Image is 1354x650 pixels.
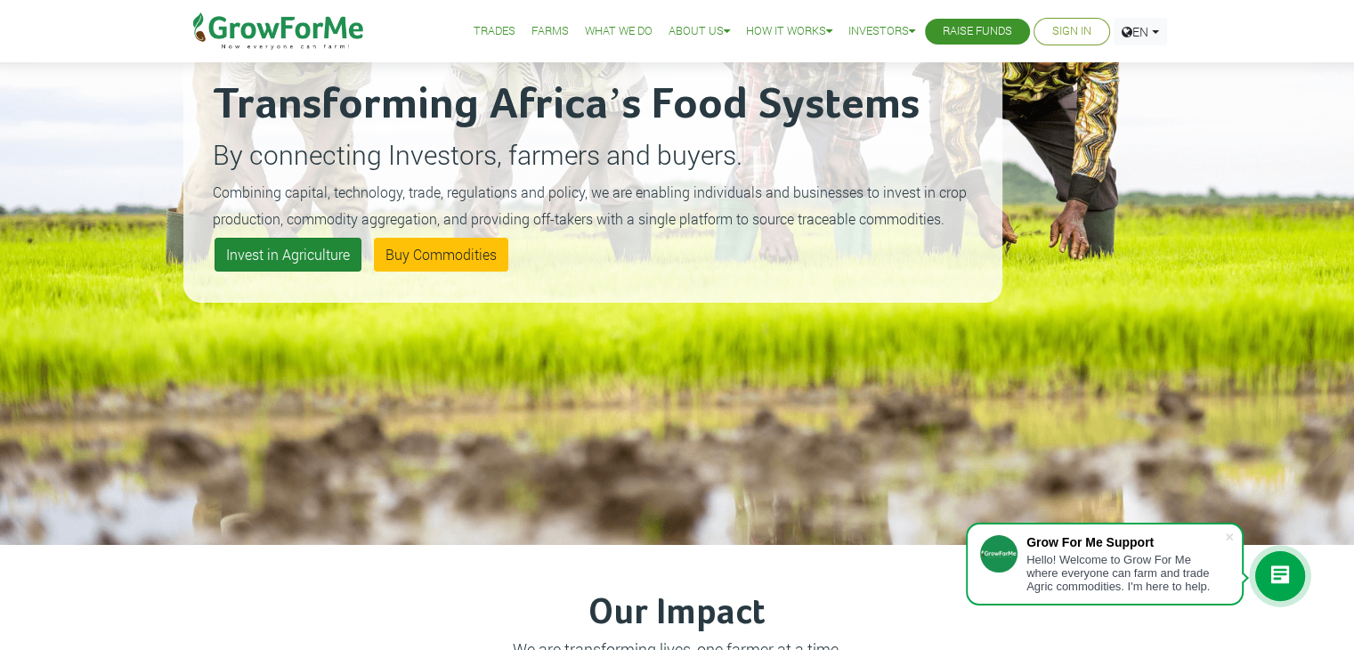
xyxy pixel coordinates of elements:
[669,22,730,41] a: About Us
[585,22,653,41] a: What We Do
[848,22,915,41] a: Investors
[213,183,967,228] small: Combining capital, technology, trade, regulations and policy, we are enabling individuals and bus...
[1052,22,1091,41] a: Sign In
[1114,18,1167,45] a: EN
[746,22,832,41] a: How it Works
[213,78,973,132] h2: Transforming Africa’s Food Systems
[213,134,973,175] p: By connecting Investors, farmers and buyers.
[199,592,1155,635] h3: Our Impact
[215,238,361,272] a: Invest in Agriculture
[943,22,1012,41] a: Raise Funds
[474,22,515,41] a: Trades
[531,22,569,41] a: Farms
[374,238,508,272] a: Buy Commodities
[1026,553,1224,593] div: Hello! Welcome to Grow For Me where everyone can farm and trade Agric commodities. I'm here to help.
[1026,535,1224,549] div: Grow For Me Support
